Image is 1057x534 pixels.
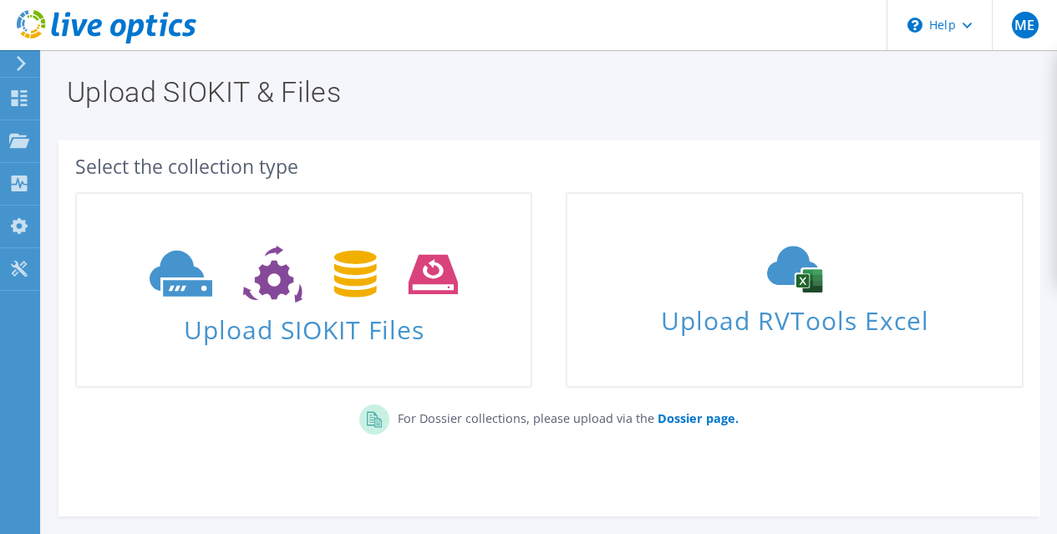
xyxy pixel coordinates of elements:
[67,78,1024,106] h1: Upload SIOKIT & Files
[1012,12,1039,38] span: ME
[75,157,1024,175] div: Select the collection type
[907,18,922,33] svg: \n
[389,404,739,428] p: For Dossier collections, please upload via the
[658,410,739,426] b: Dossier page.
[77,307,531,343] span: Upload SIOKIT Files
[75,192,532,388] a: Upload SIOKIT Files
[654,410,739,426] a: Dossier page.
[567,298,1021,334] span: Upload RVTools Excel
[566,192,1023,388] a: Upload RVTools Excel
